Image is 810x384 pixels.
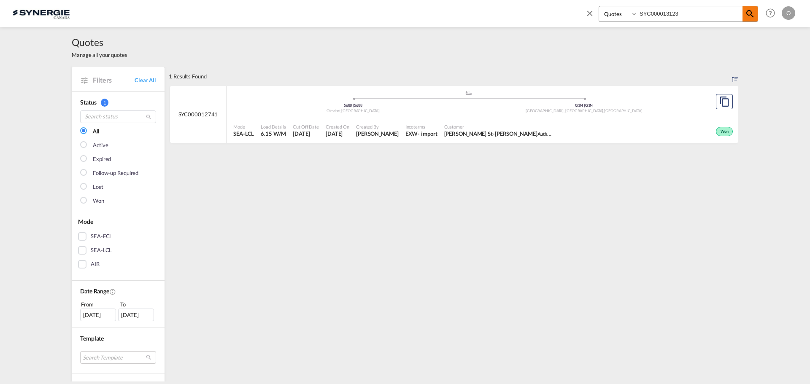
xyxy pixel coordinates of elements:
[118,309,154,321] div: [DATE]
[763,6,782,21] div: Help
[119,300,157,309] div: To
[93,127,99,136] div: All
[101,99,108,107] span: 1
[78,218,93,225] span: Mode
[782,6,795,20] div: O
[719,97,729,107] md-icon: assets/icons/custom/copyQuote.svg
[80,309,116,321] div: [DATE]
[233,130,254,137] span: SEA-LCL
[293,124,319,130] span: Cut Off Date
[354,103,362,107] span: 5688
[80,99,96,106] span: Status
[80,300,156,321] span: From To [DATE][DATE]
[72,51,127,59] span: Manage all your quotes
[13,4,70,23] img: 1f56c880d42311ef80fc7dca854c8e59.png
[344,103,354,107] span: 5688
[170,86,738,143] div: SYC000012741 assets/icons/custom/ship-fill.svgassets/icons/custom/roll-o-plane.svgOrigin Netherla...
[326,124,349,130] span: Created On
[585,8,594,18] md-icon: icon-close
[575,103,585,107] span: G1N
[742,6,758,21] span: icon-magnify
[93,75,135,85] span: Filters
[353,103,354,107] span: |
[464,91,474,95] md-icon: assets/icons/custom/ship-fill.svg
[93,169,138,177] div: Follow-up Required
[91,246,112,255] div: SEA-LCL
[93,183,103,191] div: Lost
[72,35,127,49] span: Quotes
[80,110,156,123] input: Search status
[405,124,437,130] span: Incoterms
[637,6,742,21] input: Enter Quotation Number
[135,76,156,84] a: Clear All
[178,110,218,118] span: SYC000012741
[93,197,104,205] div: Won
[293,130,319,137] span: 26 Jun 2025
[261,124,286,130] span: Load Details
[146,114,152,120] md-icon: icon-magnify
[526,108,604,113] span: [GEOGRAPHIC_DATA], [GEOGRAPHIC_DATA]
[585,103,593,107] span: G1N
[745,9,755,19] md-icon: icon-magnify
[721,129,731,135] span: Won
[732,67,738,86] div: Sort by: Created On
[405,130,418,137] div: EXW
[537,130,578,137] span: Authentique Design
[340,108,341,113] span: ,
[763,6,778,20] span: Help
[444,124,554,130] span: Customer
[93,141,108,150] div: Active
[80,335,104,342] span: Template
[327,108,341,113] span: Oirschot
[78,232,158,241] md-checkbox: SEA-FCL
[356,124,399,130] span: Created By
[78,246,158,255] md-checkbox: SEA-LCL
[261,130,286,137] span: 6.15 W/M
[109,288,116,295] md-icon: Created On
[91,260,100,269] div: AIR
[80,300,117,309] div: From
[341,108,379,113] span: [GEOGRAPHIC_DATA]
[716,94,733,109] button: Copy Quote
[93,155,111,164] div: Expired
[233,124,254,130] span: Mode
[585,6,599,26] span: icon-close
[80,98,156,107] div: Status 1
[326,130,349,137] span: 26 Jun 2025
[716,127,733,136] div: Won
[584,103,585,107] span: |
[169,67,207,86] div: 1 Results Found
[603,108,604,113] span: ,
[418,130,437,137] div: - import
[80,287,109,295] span: Date Range
[604,108,642,113] span: [GEOGRAPHIC_DATA]
[444,130,554,137] span: Madeleine Pelletier St-Onge Authentique Design
[78,260,158,269] md-checkbox: AIR
[405,130,437,137] div: EXW import
[356,130,399,137] span: Rosa Ho
[91,232,112,241] div: SEA-FCL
